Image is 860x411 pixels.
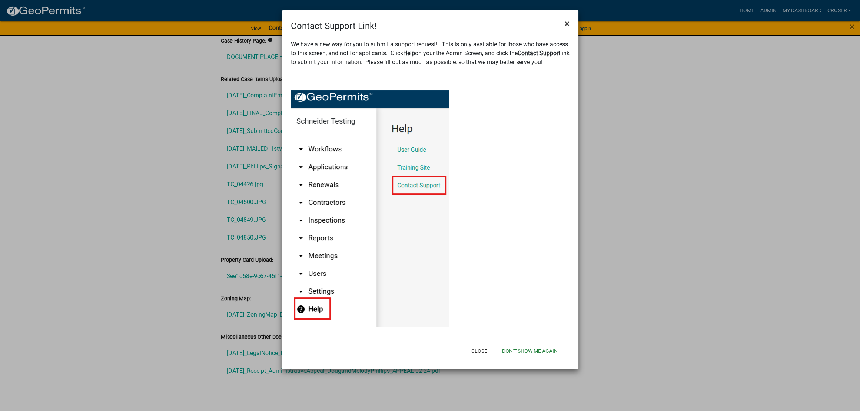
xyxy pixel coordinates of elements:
[565,19,570,29] span: ×
[518,50,560,57] strong: Contact Support
[496,344,564,358] button: Don't show me again
[403,50,415,57] strong: Help
[291,19,376,33] h4: Contact Support Link!
[291,90,449,327] img: image_8b279978-f1bb-4a3d-b181-3644b37ab010.png
[291,40,570,84] p: We have a new way for you to submit a support request! This is only available for those who have ...
[465,344,493,358] button: Close
[559,13,575,34] button: Close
